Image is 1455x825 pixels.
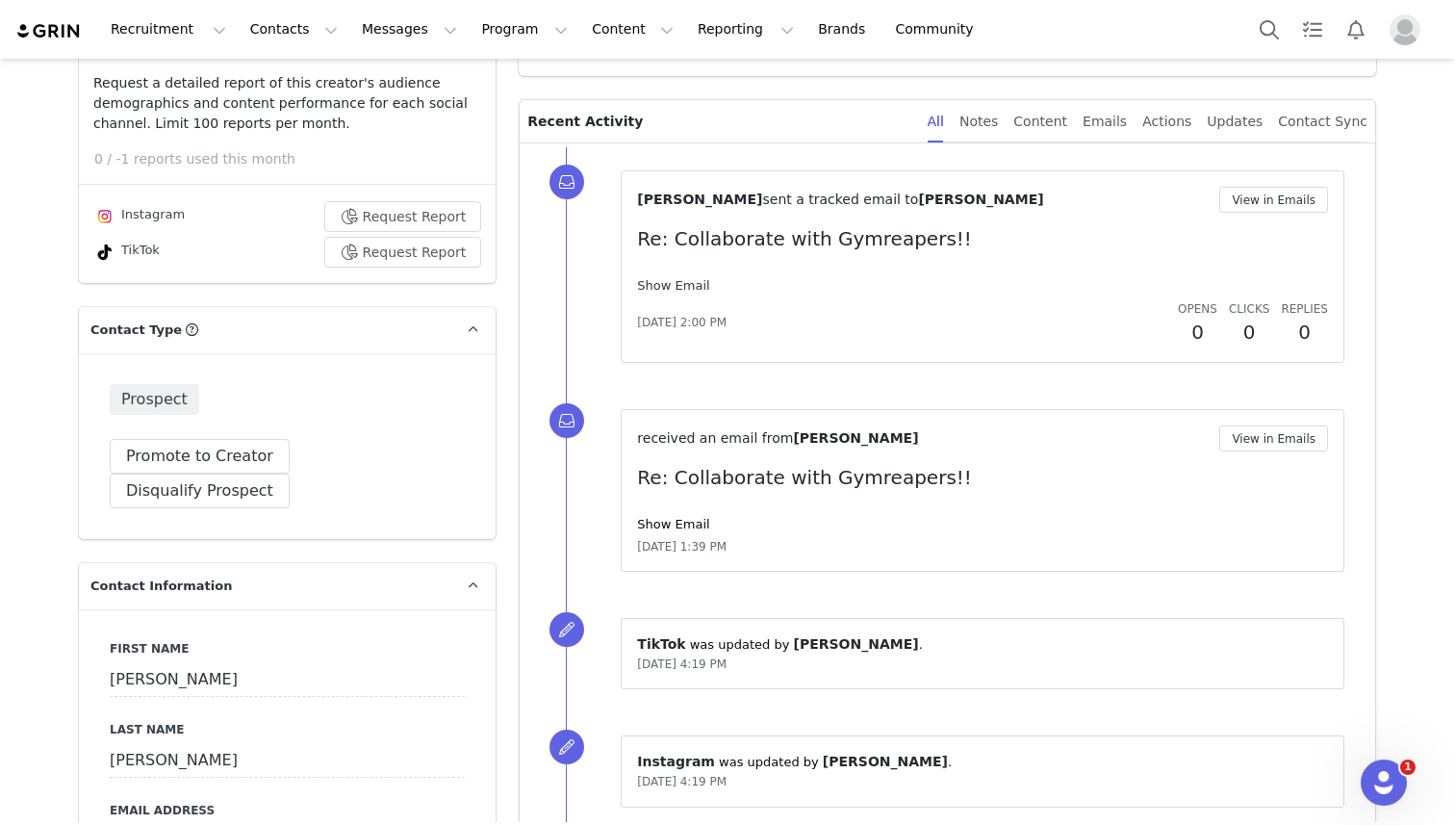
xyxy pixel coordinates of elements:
[1291,8,1334,51] a: Tasks
[928,100,944,143] div: All
[15,22,83,40] img: grin logo
[94,149,496,169] p: 0 / -1 reports used this month
[324,201,482,232] button: Request Report
[637,634,1328,655] p: ⁨ ⁩ was updated by ⁨ ⁩.
[239,8,349,51] button: Contacts
[637,657,727,671] span: [DATE] 4:19 PM
[806,8,882,51] a: Brands
[110,721,465,738] label: Last Name
[959,100,998,143] div: Notes
[637,278,709,293] a: Show Email
[686,8,805,51] button: Reporting
[794,636,919,652] span: [PERSON_NAME]
[637,224,1328,253] p: Re: Collaborate with Gymreapers!!
[1083,100,1127,143] div: Emails
[823,754,948,769] span: [PERSON_NAME]
[110,474,290,508] button: Disqualify Prospect
[527,100,911,142] p: Recent Activity
[762,192,918,207] span: sent a tracked email to
[1219,425,1328,451] button: View in Emails
[1229,318,1269,347] h2: 0
[918,192,1043,207] span: [PERSON_NAME]
[1207,100,1263,143] div: Updates
[1178,302,1217,316] span: Opens
[637,775,727,788] span: [DATE] 4:19 PM
[93,73,481,134] p: Request a detailed report of this creator's audience demographics and content performance for eac...
[470,8,579,51] button: Program
[324,237,482,268] button: Request Report
[1248,8,1290,51] button: Search
[637,517,709,531] a: Show Email
[1281,302,1328,316] span: Replies
[1281,318,1328,347] h2: 0
[580,8,685,51] button: Content
[1361,760,1407,806] iframe: Intercom live chat
[1219,187,1328,213] button: View in Emails
[97,209,113,224] img: instagram.svg
[637,314,727,331] span: [DATE] 2:00 PM
[1400,760,1416,775] span: 1
[90,321,182,340] span: Contact Type
[1390,14,1420,45] img: placeholder-profile.jpg
[1378,14,1440,45] button: Profile
[1335,8,1377,51] button: Notifications
[637,192,762,207] span: [PERSON_NAME]
[110,384,199,415] span: Prospect
[93,241,160,264] div: TikTok
[637,752,1328,772] p: ⁨ ⁩ was updated by ⁨ ⁩.
[637,430,793,446] span: received an email from
[110,640,465,657] label: First Name
[1013,100,1067,143] div: Content
[110,439,290,474] button: Promote to Creator
[350,8,469,51] button: Messages
[637,538,727,555] span: [DATE] 1:39 PM
[637,754,715,769] span: Instagram
[1142,100,1191,143] div: Actions
[637,636,685,652] span: TikTok
[110,802,465,819] label: Email Address
[793,430,918,446] span: [PERSON_NAME]
[90,577,232,596] span: Contact Information
[1178,318,1217,347] h2: 0
[884,8,994,51] a: Community
[93,205,185,228] div: Instagram
[15,15,790,37] body: Rich Text Area. Press ALT-0 for help.
[99,8,238,51] button: Recruitment
[637,463,1328,492] p: Re: Collaborate with Gymreapers!!
[1229,302,1269,316] span: Clicks
[1278,100,1367,143] div: Contact Sync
